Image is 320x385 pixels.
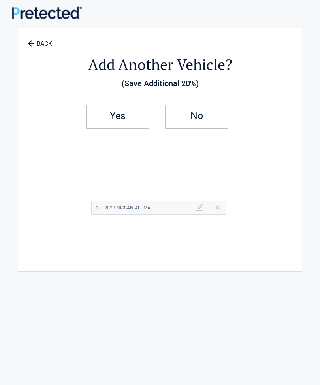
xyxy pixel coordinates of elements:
img: Main Logo [12,6,82,19]
h3: (Save Additional 20%) [22,77,298,90]
a: Delete [215,205,220,210]
a: BACK [26,33,54,47]
h2: 2023 Nissan ALTIMA [96,203,151,213]
h2: Yes [94,113,141,119]
h2: No [173,113,220,119]
h2: Add Another Vehicle? [22,55,298,75]
span: 1 | [96,205,101,211]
